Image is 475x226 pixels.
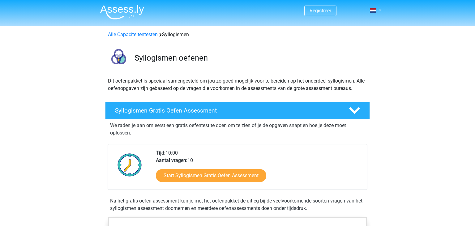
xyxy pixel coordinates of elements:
a: Alle Capaciteitentesten [108,32,158,37]
img: syllogismen [105,46,132,72]
a: Syllogismen Gratis Oefen Assessment [103,102,372,119]
img: Klok [114,149,145,180]
div: 10:00 10 [151,149,367,190]
div: Na het gratis oefen assessment kun je met het oefenpakket de uitleg bij de veelvoorkomende soorte... [108,197,367,212]
a: Registreer [310,8,331,14]
p: We raden je aan om eerst een gratis oefentest te doen om te zien of je de opgaven snapt en hoe je... [110,122,365,137]
img: Assessly [100,5,144,19]
h4: Syllogismen Gratis Oefen Assessment [115,107,339,114]
div: Syllogismen [105,31,370,38]
p: Dit oefenpakket is speciaal samengesteld om jou zo goed mogelijk voor te bereiden op het onderdee... [108,77,367,92]
b: Aantal vragen: [156,157,187,163]
a: Start Syllogismen Gratis Oefen Assessment [156,169,266,182]
h3: Syllogismen oefenen [135,53,365,63]
b: Tijd: [156,150,165,156]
